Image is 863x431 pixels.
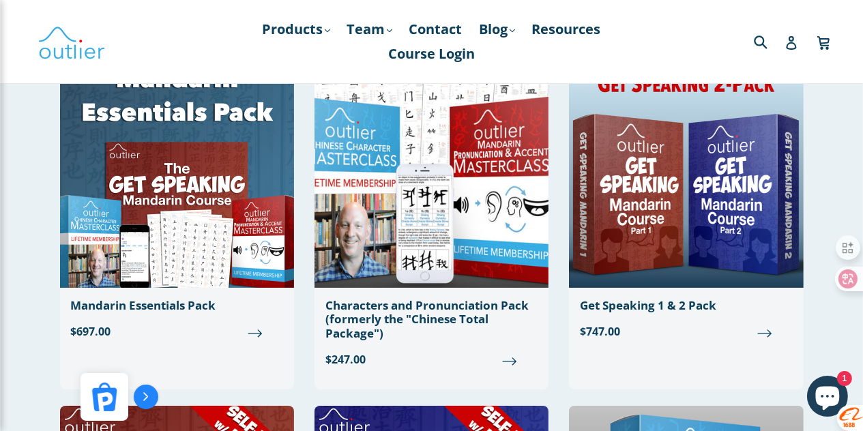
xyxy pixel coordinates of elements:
inbox-online-store-chat: Shopify online store chat [803,376,852,420]
div: Characters and Pronunciation Pack (formerly the "Chinese Total Package") [325,299,538,340]
img: Mandarin Essentials Pack [60,53,294,288]
a: Team [340,17,399,42]
a: Characters and Pronunciation Pack (formerly the "Chinese Total Package") $247.00 [315,53,548,378]
input: Search [750,27,788,55]
span: $247.00 [325,351,538,368]
img: Outlier Linguistics [38,22,106,61]
a: Resources [525,17,608,42]
a: Contact [403,17,469,42]
a: Blog [473,17,522,42]
div: Mandarin Essentials Pack [71,299,283,312]
span: $697.00 [71,323,283,340]
img: Get Speaking 1 & 2 Pack [569,53,803,288]
a: Get Speaking 1 & 2 Pack $747.00 [569,53,803,351]
a: Products [256,17,337,42]
a: Mandarin Essentials Pack $697.00 [60,53,294,351]
div: Get Speaking 1 & 2 Pack [580,299,792,312]
img: Chinese Total Package Outlier Linguistics [315,53,548,288]
span: $747.00 [580,323,792,340]
a: Course Login [381,42,482,66]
